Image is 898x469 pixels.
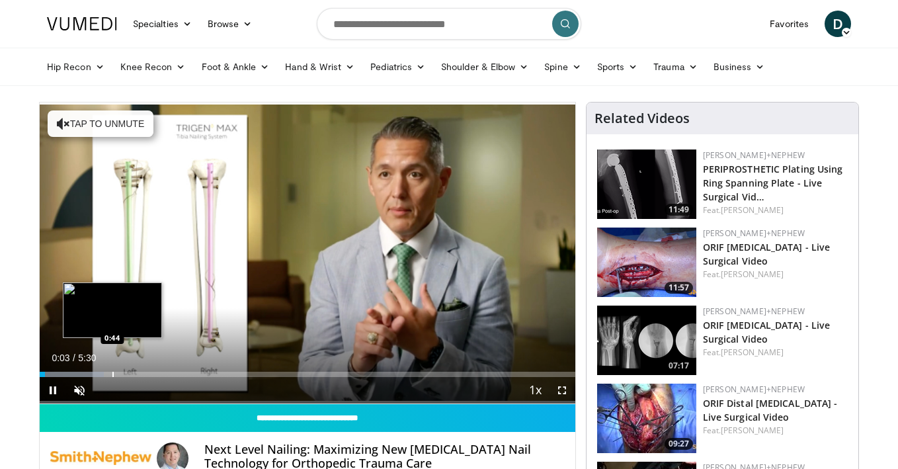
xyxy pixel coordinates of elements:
a: 11:57 [597,228,696,297]
a: Business [706,54,773,80]
h4: Related Videos [594,110,690,126]
video-js: Video Player [40,103,575,404]
button: Tap to unmute [48,110,153,137]
img: 76b75a36-ddff-438c-9767-c71797b4fefb.png.150x105_q85_crop-smart_upscale.png [597,306,696,375]
span: 11:49 [665,204,693,216]
span: 11:57 [665,282,693,294]
a: D [825,11,851,37]
a: 11:49 [597,149,696,219]
a: Knee Recon [112,54,194,80]
a: [PERSON_NAME] [721,204,784,216]
div: Feat. [703,269,848,280]
a: Spine [536,54,589,80]
a: Foot & Ankle [194,54,278,80]
a: Specialties [125,11,200,37]
div: Feat. [703,347,848,359]
button: Fullscreen [549,377,575,404]
a: Trauma [645,54,706,80]
a: [PERSON_NAME]+Nephew [703,149,805,161]
span: 0:03 [52,353,69,363]
button: Unmute [66,377,93,404]
img: 3d0a620d-8172-4743-af9a-70d1794863a1.png.150x105_q85_crop-smart_upscale.png [597,149,696,219]
input: Search topics, interventions [317,8,581,40]
a: ORIF Distal [MEDICAL_DATA] - Live Surgical Video [703,397,838,423]
a: Shoulder & Elbow [433,54,536,80]
img: 0894b3a2-b95c-4996-9ca1-01f3d1055ee3.150x105_q85_crop-smart_upscale.jpg [597,384,696,453]
img: VuMedi Logo [47,17,117,30]
div: Feat. [703,204,848,216]
a: [PERSON_NAME] [721,425,784,436]
a: Hand & Wrist [277,54,362,80]
a: Browse [200,11,261,37]
span: 07:17 [665,360,693,372]
button: Pause [40,377,66,404]
div: Progress Bar [40,372,575,377]
button: Playback Rate [522,377,549,404]
a: Hip Recon [39,54,112,80]
a: [PERSON_NAME] [721,269,784,280]
a: PERIPROSTHETIC Plating Using Ring Spanning Plate - Live Surgical Vid… [703,163,843,203]
span: / [73,353,75,363]
img: image.jpeg [63,282,162,338]
a: Sports [589,54,646,80]
span: 5:30 [78,353,96,363]
div: Feat. [703,425,848,437]
a: 07:17 [597,306,696,375]
a: 09:27 [597,384,696,453]
a: [PERSON_NAME]+Nephew [703,384,805,395]
a: Pediatrics [362,54,433,80]
a: [PERSON_NAME] [721,347,784,358]
a: Favorites [762,11,817,37]
a: [PERSON_NAME]+Nephew [703,306,805,317]
img: 1b697d3a-928d-4a38-851f-df0147e85411.png.150x105_q85_crop-smart_upscale.png [597,228,696,297]
a: ORIF [MEDICAL_DATA] - Live Surgical Video [703,319,831,345]
span: 09:27 [665,438,693,450]
a: [PERSON_NAME]+Nephew [703,228,805,239]
a: ORIF [MEDICAL_DATA] - Live Surgical Video [703,241,831,267]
